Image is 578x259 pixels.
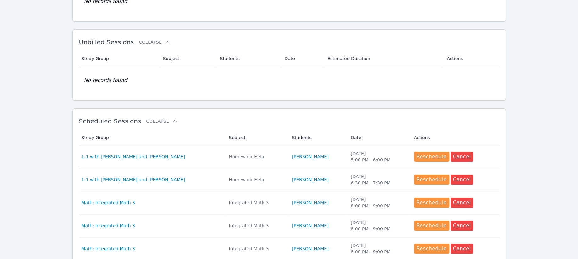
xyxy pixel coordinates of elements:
div: Homework Help [229,177,284,183]
div: Integrated Math 3 [229,245,284,252]
a: [PERSON_NAME] [292,154,328,160]
button: Cancel [450,152,473,162]
a: Math: Integrated Math 3 [82,222,135,229]
div: [DATE] 6:30 PM — 7:30 PM [351,173,406,186]
button: Cancel [450,221,473,231]
a: 1-1 with [PERSON_NAME] and [PERSON_NAME] [82,154,185,160]
th: Estimated Duration [324,51,443,66]
button: Cancel [450,244,473,254]
tr: Math: Integrated Math 3Integrated Math 3[PERSON_NAME][DATE]8:00 PM—9:00 PMRescheduleCancel [79,191,499,214]
div: [DATE] 5:00 PM — 6:00 PM [351,150,406,163]
button: Collapse [139,39,170,45]
span: Unbilled Sessions [79,38,134,46]
div: Integrated Math 3 [229,200,284,206]
button: Reschedule [414,152,449,162]
div: Integrated Math 3 [229,222,284,229]
th: Actions [410,130,499,145]
th: Date [347,130,410,145]
th: Students [288,130,347,145]
a: [PERSON_NAME] [292,245,328,252]
div: [DATE] 8:00 PM — 9:00 PM [351,242,406,255]
td: No records found [79,66,499,94]
th: Study Group [79,130,225,145]
div: Homework Help [229,154,284,160]
th: Date [280,51,323,66]
a: [PERSON_NAME] [292,222,328,229]
th: Subject [225,130,288,145]
button: Reschedule [414,244,449,254]
button: Reschedule [414,198,449,208]
th: Students [216,51,281,66]
a: Math: Integrated Math 3 [82,200,135,206]
div: [DATE] 8:00 PM — 9:00 PM [351,196,406,209]
a: [PERSON_NAME] [292,177,328,183]
tr: 1-1 with [PERSON_NAME] and [PERSON_NAME]Homework Help[PERSON_NAME][DATE]6:30 PM—7:30 PMReschedule... [79,168,499,191]
tr: Math: Integrated Math 3Integrated Math 3[PERSON_NAME][DATE]8:00 PM—9:00 PMRescheduleCancel [79,214,499,237]
th: Subject [159,51,216,66]
a: Math: Integrated Math 3 [82,245,135,252]
button: Cancel [450,175,473,185]
tr: 1-1 with [PERSON_NAME] and [PERSON_NAME]Homework Help[PERSON_NAME][DATE]5:00 PM—6:00 PMReschedule... [79,145,499,168]
button: Collapse [146,118,178,124]
button: Cancel [450,198,473,208]
th: Actions [443,51,499,66]
a: 1-1 with [PERSON_NAME] and [PERSON_NAME] [82,177,185,183]
button: Reschedule [414,221,449,231]
a: [PERSON_NAME] [292,200,328,206]
div: [DATE] 8:00 PM — 9:00 PM [351,219,406,232]
span: Scheduled Sessions [79,117,141,125]
button: Reschedule [414,175,449,185]
th: Study Group [79,51,159,66]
